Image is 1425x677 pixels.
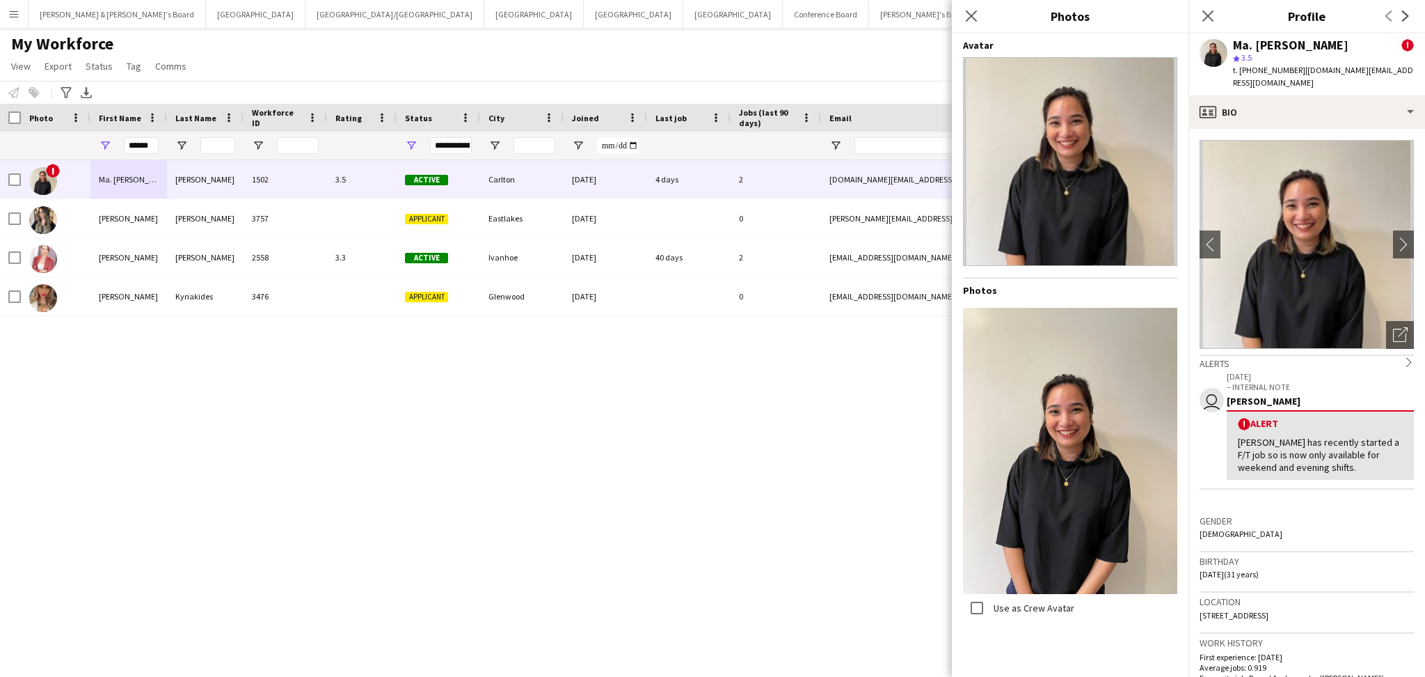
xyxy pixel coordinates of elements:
[1200,652,1414,662] p: First experience: [DATE]
[1200,662,1414,673] p: Average jobs: 0.919
[783,1,869,28] button: Conference Board
[584,1,683,28] button: [GEOGRAPHIC_DATA]
[1188,95,1425,129] div: Bio
[1238,436,1403,474] div: [PERSON_NAME] has recently started a F/T job so is now only available for weekend and evening shi...
[1200,515,1414,527] h3: Gender
[963,308,1177,594] img: Crew photo 511849
[1401,39,1414,52] span: !
[1238,418,1250,430] span: !
[1200,355,1414,370] div: Alerts
[1233,65,1413,88] span: | [DOMAIN_NAME][EMAIL_ADDRESS][DOMAIN_NAME]
[683,1,783,28] button: [GEOGRAPHIC_DATA]
[1200,596,1414,608] h3: Location
[1227,395,1414,407] div: [PERSON_NAME]
[1200,637,1414,649] h3: Work history
[1188,7,1425,25] h3: Profile
[1386,321,1414,349] div: Open photos pop-in
[305,1,484,28] button: [GEOGRAPHIC_DATA]/[GEOGRAPHIC_DATA]
[1200,610,1268,621] span: [STREET_ADDRESS]
[1233,65,1305,75] span: t. [PHONE_NUMBER]
[869,1,980,28] button: [PERSON_NAME]'s Board
[1200,555,1414,568] h3: Birthday
[963,39,1177,52] h4: Avatar
[1233,39,1348,52] div: Ma. [PERSON_NAME]
[29,1,206,28] button: [PERSON_NAME] & [PERSON_NAME]'s Board
[991,602,1074,614] label: Use as Crew Avatar
[1241,52,1252,63] span: 3.5
[963,57,1177,266] img: Crew avatar
[1200,569,1259,579] span: [DATE] (31 years)
[1238,417,1403,430] div: Alert
[952,7,1188,25] h3: Photos
[1227,382,1414,392] p: – INTERNAL NOTE
[484,1,584,28] button: [GEOGRAPHIC_DATA]
[963,284,1177,297] h4: Photos
[206,1,305,28] button: [GEOGRAPHIC_DATA]
[1227,371,1414,382] p: [DATE]
[1200,529,1282,539] span: [DEMOGRAPHIC_DATA]
[1200,140,1414,349] img: Crew avatar or photo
